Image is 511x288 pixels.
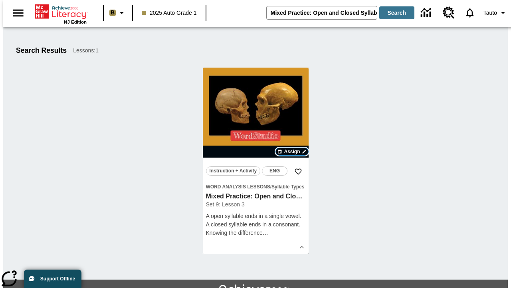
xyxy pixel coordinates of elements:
span: B [111,8,115,18]
button: Boost Class color is light brown. Change class color [106,6,130,20]
button: Profile/Settings [480,6,511,20]
span: Assign [284,148,300,155]
h3: Mixed Practice: Open and Closed Syllables [206,192,305,201]
div: lesson details [203,68,309,254]
span: Support Offline [40,276,75,282]
span: Topic: Word Analysis Lessons/Syllable Types [206,182,305,191]
input: search field [267,6,377,19]
span: Instruction + Activity [210,167,257,175]
button: ENG [262,166,287,176]
span: Tauto [483,9,497,17]
button: Add to Favorites [291,164,305,179]
span: ENG [269,167,280,175]
button: Instruction + Activity [206,166,261,176]
a: Notifications [460,2,480,23]
button: Open side menu [6,1,30,25]
span: e [259,230,263,236]
button: Support Offline [24,270,81,288]
span: … [263,230,268,236]
span: Syllable Types [271,184,304,190]
button: Search [379,6,414,19]
a: Home [35,4,87,20]
button: Assign Choose Dates [275,148,308,156]
span: Word Analysis Lessons [206,184,270,190]
span: / [270,184,271,190]
div: Home [35,3,87,24]
a: Resource Center, Will open in new tab [438,2,460,24]
a: Data Center [416,2,438,24]
span: 2025 Auto Grade 1 [142,9,197,17]
span: NJ Edition [64,20,87,24]
span: Lessons : 1 [73,46,99,55]
div: A open syllable ends in a single vowel. A closed syllable ends in a consonant. Knowing the differenc [206,212,305,237]
button: Show Details [296,241,308,253]
h1: Search Results [16,46,67,55]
